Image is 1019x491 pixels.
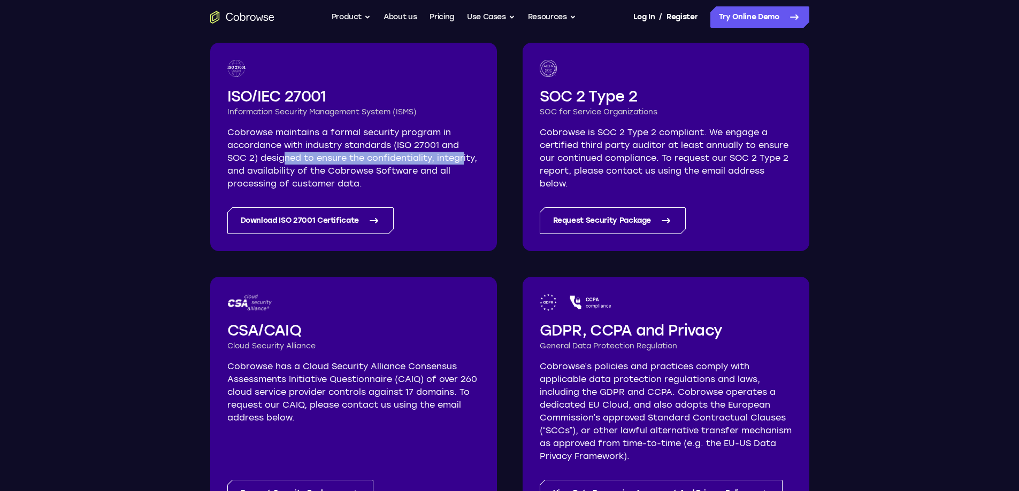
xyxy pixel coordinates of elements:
[210,11,274,24] a: Go to the home page
[540,207,686,234] a: Request Security Package
[384,6,417,28] a: About us
[540,107,792,118] h3: SOC for Service Organizations
[540,319,792,341] h2: GDPR, CCPA and Privacy
[710,6,809,28] a: Try Online Demo
[540,341,792,352] h3: General Data Protection Regulation
[666,6,698,28] a: Register
[227,360,480,424] p: Cobrowse has a Cloud Security Alliance Consensus Assessments Initiative Questionnaire (CAIQ) of o...
[633,6,655,28] a: Log In
[467,6,515,28] button: Use Cases
[528,6,576,28] button: Resources
[227,85,480,107] h2: ISO/IEC 27001
[227,107,480,118] h3: Information Security Management System (ISMS)
[430,6,454,28] a: Pricing
[540,294,557,311] img: GDPR logo
[332,6,371,28] button: Product
[659,11,662,24] span: /
[227,207,394,234] a: Download ISO 27001 Certificate
[227,60,246,77] img: ISO 27001
[540,60,557,77] img: SOC logo
[227,126,480,190] p: Cobrowse maintains a formal security program in accordance with industry standards (ISO 27001 and...
[540,85,792,107] h2: SOC 2 Type 2
[227,319,480,341] h2: CSA/CAIQ
[227,294,273,311] img: CSA logo
[570,294,611,311] img: CCPA logo
[540,360,792,463] p: Cobrowse’s policies and practices comply with applicable data protection regulations and laws, in...
[540,126,792,190] p: Cobrowse is SOC 2 Type 2 compliant. We engage a certified third party auditor at least annually t...
[227,341,480,352] h3: Cloud Security Alliance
